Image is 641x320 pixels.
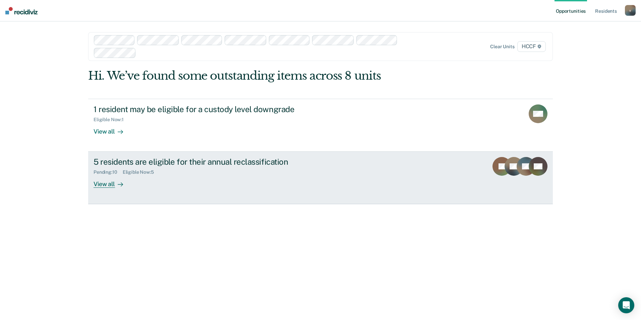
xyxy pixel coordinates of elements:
div: Hi. We’ve found some outstanding items across 8 units [88,69,460,83]
div: Eligible Now : 5 [123,169,159,175]
button: v [625,5,636,16]
span: HCCF [517,41,546,52]
div: View all [94,122,131,135]
div: Clear units [490,44,515,50]
div: 5 residents are eligible for their annual reclassification [94,157,329,167]
img: Recidiviz [5,7,38,14]
div: 1 resident may be eligible for a custody level downgrade [94,104,329,114]
a: 1 resident may be eligible for a custody level downgradeEligible Now:1View all [88,99,553,152]
div: Eligible Now : 1 [94,117,129,123]
div: Pending : 10 [94,169,123,175]
div: View all [94,175,131,188]
div: Open Intercom Messenger [618,297,634,313]
a: 5 residents are eligible for their annual reclassificationPending:10Eligible Now:5View all [88,152,553,204]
